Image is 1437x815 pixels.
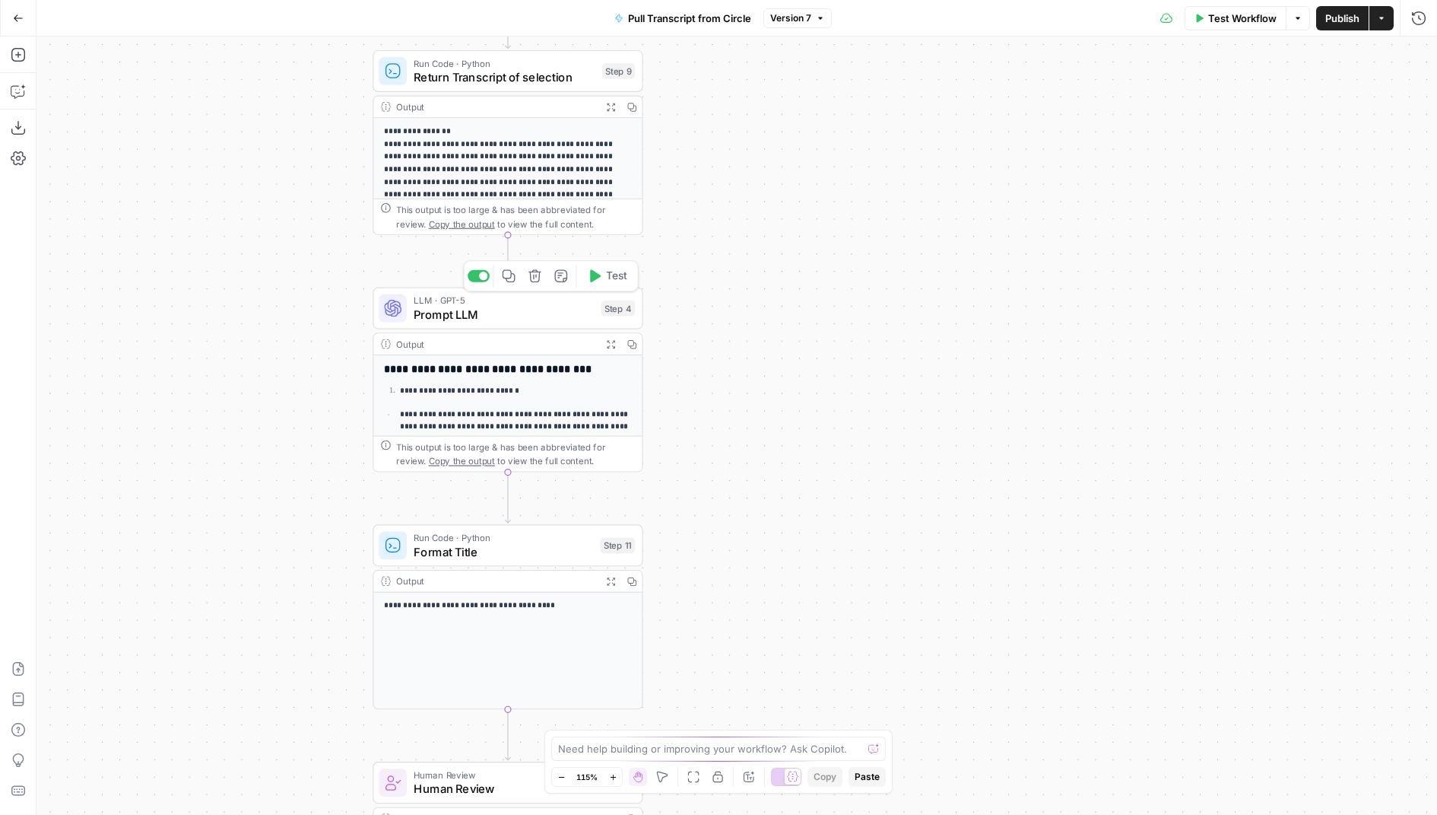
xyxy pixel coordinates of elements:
span: Publish [1325,11,1359,26]
div: Step 11 [600,538,635,554]
g: Edge from step_4 to step_11 [506,472,511,523]
span: Copy the output [429,218,495,229]
div: Step 4 [601,301,636,317]
span: 115% [576,771,598,783]
span: Copy [814,770,836,784]
span: Human Review [414,768,592,782]
div: This output is too large & has been abbreviated for review. to view the full content. [396,440,635,468]
div: This output is too large & has been abbreviated for review. to view the full content. [396,202,635,231]
div: Step 9 [602,63,636,79]
div: Output [396,575,595,588]
span: Test Workflow [1208,11,1277,26]
span: Run Code · Python [414,56,595,70]
div: Output [396,337,595,351]
span: Test [606,268,627,284]
span: Return Transcript of selection [414,68,595,86]
button: Test [580,265,634,288]
button: Publish [1316,6,1369,30]
span: Copy the output [429,456,495,466]
button: Copy [807,767,842,787]
span: Paste [855,770,880,784]
span: LLM · GPT-5 [414,294,594,307]
div: Output [396,100,595,113]
button: Test Workflow [1185,6,1286,30]
span: Version 7 [770,11,811,25]
span: Human Review [414,780,592,797]
span: Format Title [414,543,593,560]
button: Version 7 [763,8,832,28]
button: Paste [849,767,886,787]
span: Prompt LLM [414,306,594,323]
button: Pull Transcript from Circle [605,6,760,30]
g: Edge from step_11 to step_13 [506,708,511,759]
span: Run Code · Python [414,530,593,544]
span: Pull Transcript from Circle [628,11,751,26]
